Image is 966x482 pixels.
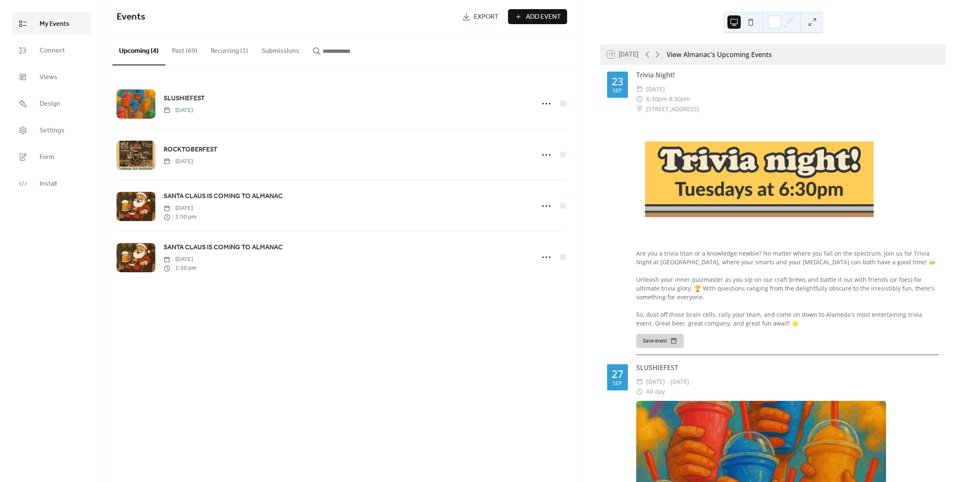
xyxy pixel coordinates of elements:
[164,242,283,253] a: SANTA CLAUS IS COMING TO ALMANAC
[12,39,91,62] a: Connect
[40,46,65,56] span: Connect
[12,12,91,35] a: My Events
[613,88,622,94] div: Sep
[612,369,623,379] div: 27
[164,157,193,166] span: [DATE]
[508,9,567,24] button: Add Event
[646,104,699,114] span: [STREET_ADDRESS]
[164,94,205,104] span: SLUSHIEFEST
[669,94,690,104] span: 8:30pm
[12,92,91,115] a: Design
[646,387,665,397] span: All day
[636,249,939,328] div: Are you a trivia titan or a knowledge newbie? No matter where you fall on the spectrum, join us f...
[667,94,669,104] span: -
[636,387,643,397] div: ​
[112,34,165,65] button: Upcoming (4)
[40,19,70,29] span: My Events
[456,9,505,24] a: Export
[636,104,643,114] div: ​
[636,377,643,387] div: ​
[164,255,197,264] span: [DATE]
[40,72,57,82] span: Views
[165,34,204,65] button: Past (69)
[164,191,283,201] span: SANTA CLAUS IS COMING TO ALMANAC
[164,145,217,155] span: ROCKTOBERFEST
[526,12,561,22] span: Add Event
[636,70,939,80] div: Trivia Night!
[164,93,205,104] a: SLUSHIEFEST
[636,84,643,94] div: ​
[613,381,622,386] div: Sep
[164,213,197,221] span: 1:30 pm
[164,191,283,202] a: SANTA CLAUS IS COMING TO ALMANAC
[636,363,939,373] div: SLUSHIEFEST
[636,94,643,104] div: ​
[612,76,623,87] div: 23
[12,146,91,168] a: Form
[255,34,306,65] button: Submissions
[204,34,255,65] button: Recurring (1)
[12,172,91,195] a: Install
[40,152,55,162] span: Form
[164,243,283,253] span: SANTA CLAUS IS COMING TO ALMANAC
[117,8,145,26] span: Events
[646,377,689,387] span: [DATE] - [DATE]
[164,264,197,273] span: 1:30 pm
[40,126,65,136] span: Settings
[164,204,197,213] span: [DATE]
[474,12,498,22] span: Export
[40,179,57,189] span: Install
[40,99,60,109] span: Design
[646,94,667,104] span: 6:30pm
[164,106,193,115] span: [DATE]
[667,50,772,60] div: View Almanac's Upcoming Events
[12,119,91,142] a: Settings
[636,334,684,348] button: Save event
[12,66,91,88] a: Views
[164,144,217,155] a: ROCKTOBERFEST
[646,84,665,94] span: [DATE]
